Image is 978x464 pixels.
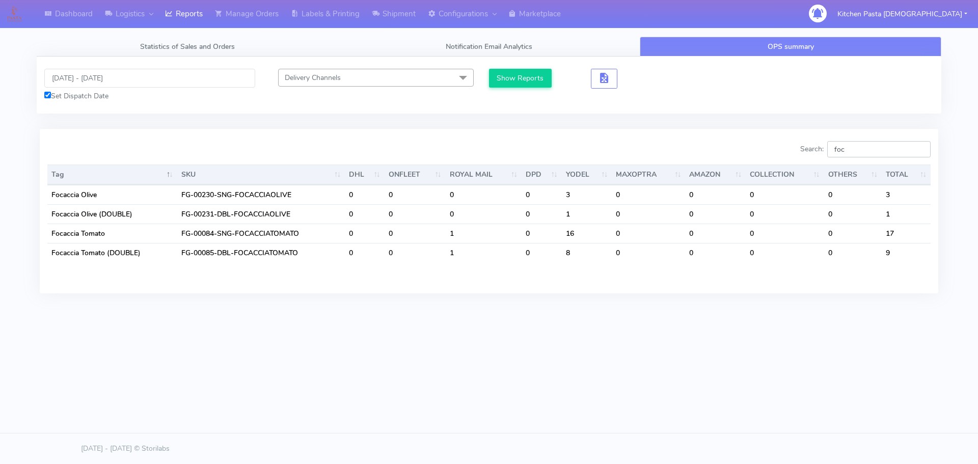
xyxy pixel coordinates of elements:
[882,243,931,262] td: 9
[446,165,522,185] th: ROYAL MAIL : activate to sort column ascending
[37,37,941,57] ul: Tabs
[824,224,882,243] td: 0
[612,204,685,224] td: 0
[882,165,931,185] th: TOTAL : activate to sort column ascending
[562,165,612,185] th: YODEL : activate to sort column ascending
[345,165,384,185] th: DHL : activate to sort column ascending
[385,224,446,243] td: 0
[285,73,341,83] span: Delivery Channels
[522,185,562,204] td: 0
[768,42,814,51] span: OPS summary
[385,185,446,204] td: 0
[882,224,931,243] td: 17
[345,185,384,204] td: 0
[47,243,177,262] td: Focaccia Tomato (DOUBLE)
[824,165,882,185] th: OTHERS : activate to sort column ascending
[47,224,177,243] td: Focaccia Tomato
[685,243,746,262] td: 0
[446,243,522,262] td: 1
[345,204,384,224] td: 0
[685,204,746,224] td: 0
[177,204,345,224] td: FG-00231-DBL-FOCACCIAOLIVE
[824,204,882,224] td: 0
[685,224,746,243] td: 0
[827,141,931,157] input: Search:
[446,42,532,51] span: Notification Email Analytics
[824,243,882,262] td: 0
[746,243,824,262] td: 0
[446,204,522,224] td: 0
[44,69,255,88] input: Pick the Daterange
[385,165,446,185] th: ONFLEET : activate to sort column ascending
[685,185,746,204] td: 0
[800,141,931,157] label: Search:
[522,224,562,243] td: 0
[824,185,882,204] td: 0
[562,243,612,262] td: 8
[446,224,522,243] td: 1
[882,185,931,204] td: 3
[177,165,345,185] th: SKU: activate to sort column ascending
[612,185,685,204] td: 0
[522,243,562,262] td: 0
[612,224,685,243] td: 0
[830,4,975,24] button: Kitchen Pasta [DEMOGRAPHIC_DATA]
[345,224,384,243] td: 0
[44,91,255,101] div: Set Dispatch Date
[562,224,612,243] td: 16
[47,204,177,224] td: Focaccia Olive (DOUBLE)
[522,165,562,185] th: DPD : activate to sort column ascending
[746,185,824,204] td: 0
[522,204,562,224] td: 0
[612,165,685,185] th: MAXOPTRA : activate to sort column ascending
[746,204,824,224] td: 0
[47,185,177,204] td: Focaccia Olive
[685,165,746,185] th: AMAZON : activate to sort column ascending
[140,42,235,51] span: Statistics of Sales and Orders
[177,185,345,204] td: FG-00230-SNG-FOCACCIAOLIVE
[746,165,824,185] th: COLLECTION : activate to sort column ascending
[177,243,345,262] td: FG-00085-DBL-FOCACCIATOMATO
[746,224,824,243] td: 0
[882,204,931,224] td: 1
[177,224,345,243] td: FG-00084-SNG-FOCACCIATOMATO
[385,204,446,224] td: 0
[562,185,612,204] td: 3
[489,69,552,88] button: Show Reports
[385,243,446,262] td: 0
[345,243,384,262] td: 0
[562,204,612,224] td: 1
[612,243,685,262] td: 0
[446,185,522,204] td: 0
[47,165,177,185] th: Tag: activate to sort column descending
